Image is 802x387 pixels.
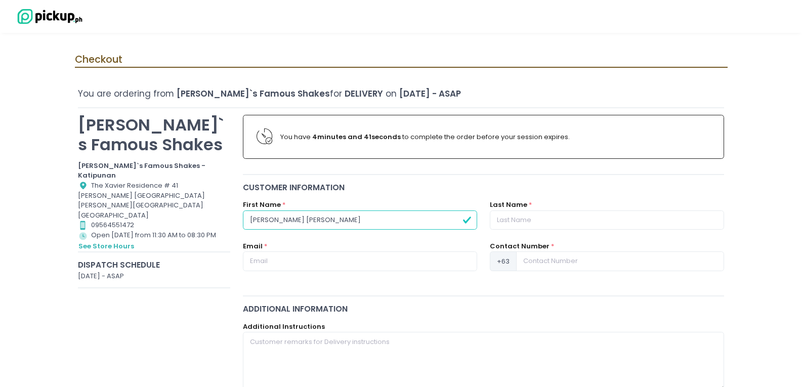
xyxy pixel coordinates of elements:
[78,161,205,181] b: [PERSON_NAME]`s Famous Shakes - Katipunan
[78,220,230,230] div: 09564551472
[243,251,477,271] input: Email
[312,132,401,142] b: 4 minutes and 41 seconds
[243,182,725,193] div: Customer Information
[78,241,135,252] button: see store hours
[243,322,325,332] label: Additional Instructions
[280,132,710,142] div: You have to complete the order before your session expires.
[177,88,330,100] span: [PERSON_NAME]`s Famous Shakes
[490,210,724,230] input: Last Name
[490,241,550,251] label: Contact Number
[78,115,230,154] p: [PERSON_NAME]`s Famous Shakes
[399,88,461,100] span: [DATE] - ASAP
[243,200,281,210] label: First Name
[78,230,230,251] div: Open [DATE] from 11:30 AM to 08:30 PM
[78,88,724,100] div: You are ordering from for on
[78,181,230,221] div: The Xavier Residence # 41 [PERSON_NAME] [GEOGRAPHIC_DATA][PERSON_NAME][GEOGRAPHIC_DATA] [GEOGRAPH...
[490,200,527,210] label: Last Name
[243,303,725,315] div: Additional Information
[13,8,83,25] img: logo
[78,259,230,271] div: Dispatch Schedule
[516,251,724,271] input: Contact Number
[490,251,517,271] span: +63
[78,271,230,281] div: [DATE] - ASAP
[243,241,263,251] label: Email
[75,52,728,68] div: Checkout
[243,210,477,230] input: First Name
[345,88,383,100] span: Delivery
